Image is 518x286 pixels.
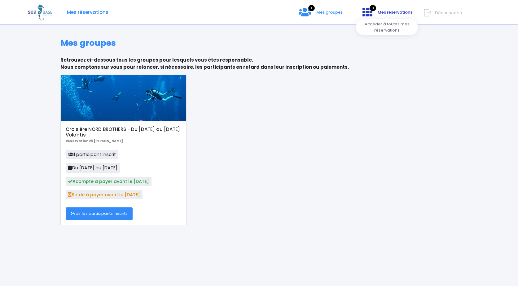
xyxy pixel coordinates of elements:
[66,139,123,143] b: Réservation 25 [PERSON_NAME]
[294,11,348,17] a: 1 Mes groupes
[66,190,143,199] span: Solde à payer avant le [DATE]
[66,127,181,138] h5: Croisière NORD BROTHERS - Du [DATE] au [DATE] Volantis
[66,163,120,172] span: Du [DATE] au [DATE]
[60,57,458,71] p: Retrouvez ci-dessous tous les groupes pour lesquels vous êtes responsable. Nous comptons sur vous...
[378,9,412,15] span: Mes réservations
[308,5,315,11] span: 1
[316,9,343,15] span: Mes groupes
[370,5,376,11] span: 3
[435,10,462,16] span: Déconnexion
[66,150,118,159] span: 1 participant inscrit
[66,177,151,186] span: Acompte à payer avant le [DATE]
[356,19,418,35] div: Accéder à toutes mes réservations
[60,38,458,48] h1: Mes groupes
[66,207,133,220] a: Voir les participants inscrits
[358,11,416,17] a: 3 Mes réservations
